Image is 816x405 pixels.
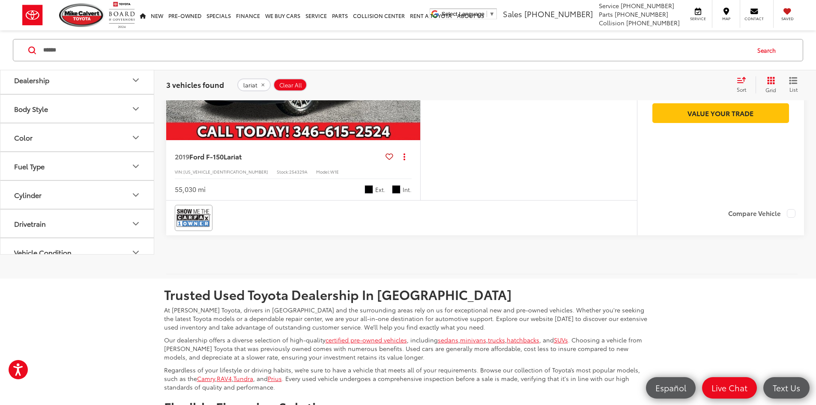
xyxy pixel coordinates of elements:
[615,10,668,18] span: [PHONE_NUMBER]
[131,132,141,143] div: Color
[375,186,386,194] span: Ext.
[330,168,339,175] span: W1E
[14,133,33,141] div: Color
[0,238,155,266] button: Vehicle ConditionVehicle Condition
[554,336,568,344] a: SUVs
[217,374,232,383] a: RAV4
[763,377,810,399] a: Text Us
[707,382,752,393] span: Live Chat
[289,168,308,175] span: 254329A
[621,1,674,10] span: [PHONE_NUMBER]
[744,16,764,21] span: Contact
[756,76,783,93] button: Grid View
[273,78,307,91] button: Clear All
[778,16,797,21] span: Saved
[131,190,141,200] div: Cylinder
[224,151,242,161] span: Lariat
[164,366,652,391] p: Regardless of your lifestyle or driving habits, we’re sure to have a vehicle that meets all of yo...
[131,75,141,85] div: Dealership
[732,76,756,93] button: Select sort value
[164,336,652,361] p: Our dealership offers a diverse selection of high-quality , including , , , , and . Choosing a ve...
[14,248,72,256] div: Vehicle Condition
[0,66,155,94] button: DealershipDealership
[268,374,282,383] a: Prius
[166,79,224,90] span: 3 vehicles found
[237,78,271,91] button: remove lariat
[0,181,155,209] button: CylinderCylinder
[197,374,215,383] a: Camry
[737,86,746,93] span: Sort
[175,168,183,175] span: VIN:
[175,184,206,194] div: 55,030 mi
[717,16,735,21] span: Map
[164,306,652,331] p: At [PERSON_NAME] Toyota, drivers in [GEOGRAPHIC_DATA] and the surrounding areas rely on us for ex...
[652,103,789,123] a: Value Your Trade
[0,95,155,123] button: Body StyleBody Style
[277,168,289,175] span: Stock:
[175,151,189,161] span: 2019
[599,1,619,10] span: Service
[728,209,795,218] label: Compare Vehicle
[279,81,302,88] span: Clear All
[507,336,539,344] a: hatchbacks
[0,210,155,237] button: DrivetrainDrivetrain
[59,3,105,27] img: Mike Calvert Toyota
[0,152,155,180] button: Fuel TypeFuel Type
[599,18,625,27] span: Collision
[688,16,708,21] span: Service
[365,185,373,194] span: Black
[489,11,495,17] span: ▼
[131,161,141,171] div: Fuel Type
[488,336,505,344] a: trucks
[14,219,46,228] div: Drivetrain
[233,374,253,383] a: Tundra
[14,76,49,84] div: Dealership
[626,18,680,27] span: [PHONE_NUMBER]
[646,377,696,399] a: Español
[599,10,613,18] span: Parts
[176,207,211,229] img: CarFax One Owner
[438,336,458,344] a: sedans
[768,382,804,393] span: Text Us
[316,168,330,175] span: Model:
[392,185,401,194] span: Black
[397,149,412,164] button: Actions
[404,153,405,160] span: dropdown dots
[14,162,45,170] div: Fuel Type
[189,151,224,161] span: Ford F-150
[702,377,757,399] a: Live Chat
[765,86,776,93] span: Grid
[651,382,690,393] span: Español
[783,76,804,93] button: List View
[243,81,257,88] span: lariat
[524,8,593,19] span: [PHONE_NUMBER]
[460,336,486,344] a: minivans
[14,105,48,113] div: Body Style
[503,8,522,19] span: Sales
[175,152,382,161] a: 2019Ford F-150Lariat
[42,40,749,60] input: Search by Make, Model, or Keyword
[749,39,788,61] button: Search
[14,191,42,199] div: Cylinder
[131,219,141,229] div: Drivetrain
[789,86,798,93] span: List
[0,123,155,151] button: ColorColor
[487,11,487,17] span: ​
[131,104,141,114] div: Body Style
[183,168,268,175] span: [US_VEHICLE_IDENTIFICATION_NUMBER]
[403,186,412,194] span: Int.
[326,336,407,344] a: certified pre-owned vehicles
[164,287,652,301] h2: Trusted Used Toyota Dealership In [GEOGRAPHIC_DATA]
[131,247,141,258] div: Vehicle Condition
